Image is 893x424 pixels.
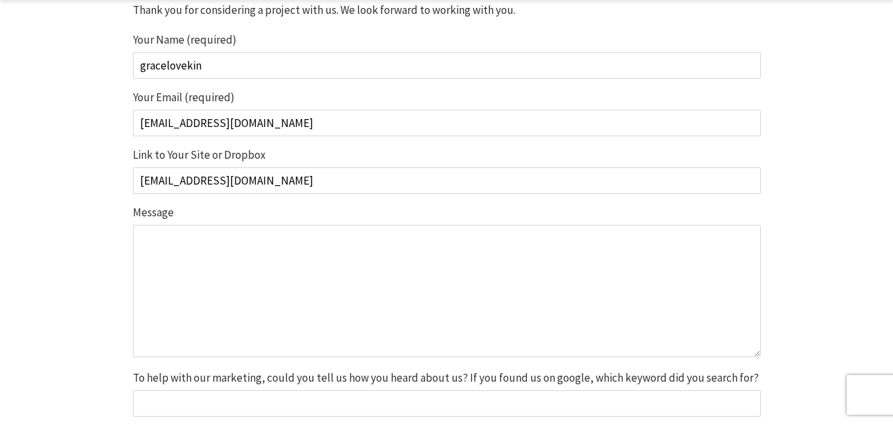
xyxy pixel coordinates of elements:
[133,92,761,136] label: Your Email (required)
[133,110,761,136] input: Your Email (required)
[133,2,761,19] p: Thank you for considering a project with us. We look forward to working with you.
[133,225,761,357] textarea: Message
[133,207,761,359] label: Message
[133,34,761,79] label: Your Name (required)
[133,390,761,417] input: To help with our marketing, could you tell us how you heard about us? If you found us on google, ...
[133,52,761,79] input: Your Name (required)
[133,167,761,194] input: Link to Your Site or Dropbox
[133,372,761,417] label: To help with our marketing, could you tell us how you heard about us? If you found us on google, ...
[133,149,761,194] label: Link to Your Site or Dropbox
